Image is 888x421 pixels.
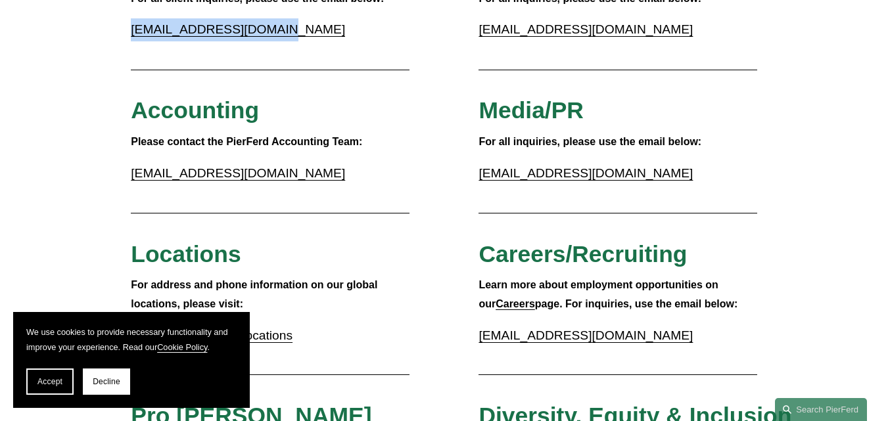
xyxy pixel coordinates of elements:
span: Decline [93,377,120,386]
button: Accept [26,368,74,395]
a: [EMAIL_ADDRESS][DOMAIN_NAME] [479,22,693,36]
strong: Please contact the PierFerd Accounting Team: [131,136,362,147]
a: [EMAIL_ADDRESS][DOMAIN_NAME] [131,22,345,36]
a: Cookie Policy [157,342,207,352]
a: [EMAIL_ADDRESS][DOMAIN_NAME] [131,166,345,180]
strong: page. For inquiries, use the email below: [535,298,738,309]
strong: Learn more about employment opportunities on our [479,279,721,309]
span: Media/PR [479,97,584,123]
span: Locations [131,241,241,267]
strong: For all inquiries, please use the email below: [479,136,701,147]
span: Careers/Recruiting [479,241,687,267]
section: Cookie banner [13,312,250,408]
strong: For address and phone information on our global locations, please visit: [131,279,381,309]
a: Careers [496,298,535,309]
a: [EMAIL_ADDRESS][DOMAIN_NAME] [479,166,693,180]
span: Accounting [131,97,259,123]
span: Accept [37,377,62,386]
button: Decline [83,368,130,395]
p: We use cookies to provide necessary functionality and improve your experience. Read our . [26,325,237,355]
a: Search this site [775,398,867,421]
a: [EMAIL_ADDRESS][DOMAIN_NAME] [479,328,693,342]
